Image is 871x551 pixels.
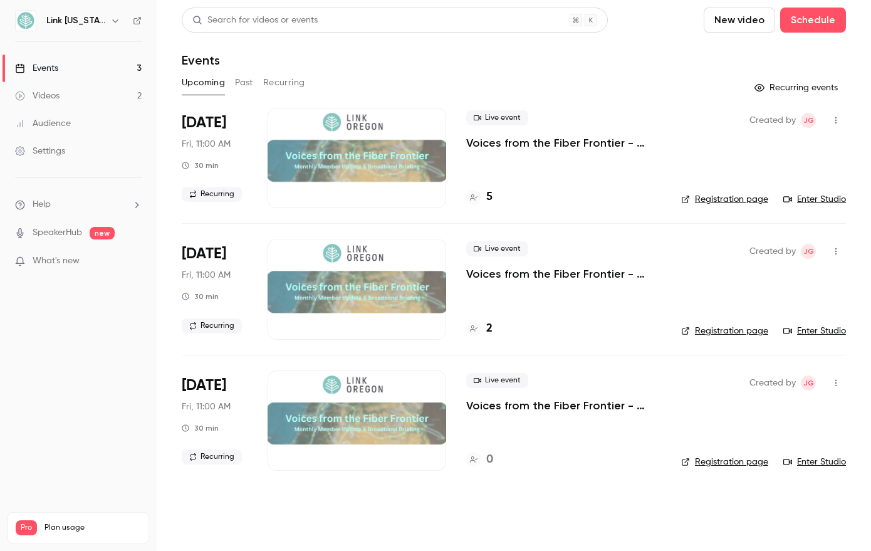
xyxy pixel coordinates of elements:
span: new [90,227,115,239]
a: 2 [466,320,493,337]
span: JG [803,113,814,128]
button: New video [704,8,775,33]
a: Registration page [681,456,768,468]
div: Search for videos or events [192,14,318,27]
h4: 5 [486,189,493,206]
div: Settings [15,145,65,157]
h6: Link [US_STATE] [46,14,105,27]
a: 0 [466,451,493,468]
span: Pro [16,520,37,535]
span: Jerry Gaube [801,113,816,128]
a: Enter Studio [783,193,846,206]
span: JG [803,244,814,259]
span: Jerry Gaube [801,244,816,259]
div: Videos [15,90,60,102]
button: Past [235,73,253,93]
a: Registration page [681,193,768,206]
button: Schedule [780,8,846,33]
span: Help [33,198,51,211]
span: Created by [749,244,796,259]
span: Jerry Gaube [801,375,816,391]
a: Voices from the Fiber Frontier - Monthly Member Update & Broadband Briefing [466,135,661,150]
span: Created by [749,113,796,128]
a: Enter Studio [783,456,846,468]
h4: 0 [486,451,493,468]
div: Events [15,62,58,75]
span: Plan usage [44,523,141,533]
span: [DATE] [182,113,226,133]
span: Recurring [182,187,242,202]
div: Dec 19 Fri, 11:00 AM (America/Los Angeles) [182,370,248,471]
span: What's new [33,255,80,268]
iframe: Noticeable Trigger [127,256,142,267]
a: Voices from the Fiber Frontier - Monthly Member Update & Broadband Briefing [466,398,661,413]
span: Created by [749,375,796,391]
span: Fri, 11:00 AM [182,138,231,150]
span: [DATE] [182,375,226,396]
span: Fri, 11:00 AM [182,401,231,413]
a: Registration page [681,325,768,337]
span: Recurring [182,449,242,464]
a: SpeakerHub [33,226,82,239]
div: 30 min [182,291,219,302]
button: Upcoming [182,73,225,93]
span: Live event [466,373,528,388]
span: Recurring [182,318,242,333]
a: Enter Studio [783,325,846,337]
li: help-dropdown-opener [15,198,142,211]
span: Live event [466,241,528,256]
span: Live event [466,110,528,125]
h4: 2 [486,320,493,337]
img: Link Oregon [16,11,36,31]
div: 30 min [182,160,219,171]
span: [DATE] [182,244,226,264]
a: 5 [466,189,493,206]
a: Voices from the Fiber Frontier - Monthly Member Update & Broadband Briefing [466,266,661,281]
button: Recurring [263,73,305,93]
div: Oct 17 Fri, 11:00 AM (America/Los Angeles) [182,108,248,208]
span: JG [803,375,814,391]
button: Recurring events [749,78,846,98]
span: Fri, 11:00 AM [182,269,231,281]
h1: Events [182,53,220,68]
div: 30 min [182,423,219,433]
div: Nov 21 Fri, 11:00 AM (America/Los Angeles) [182,239,248,339]
div: Audience [15,117,71,130]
